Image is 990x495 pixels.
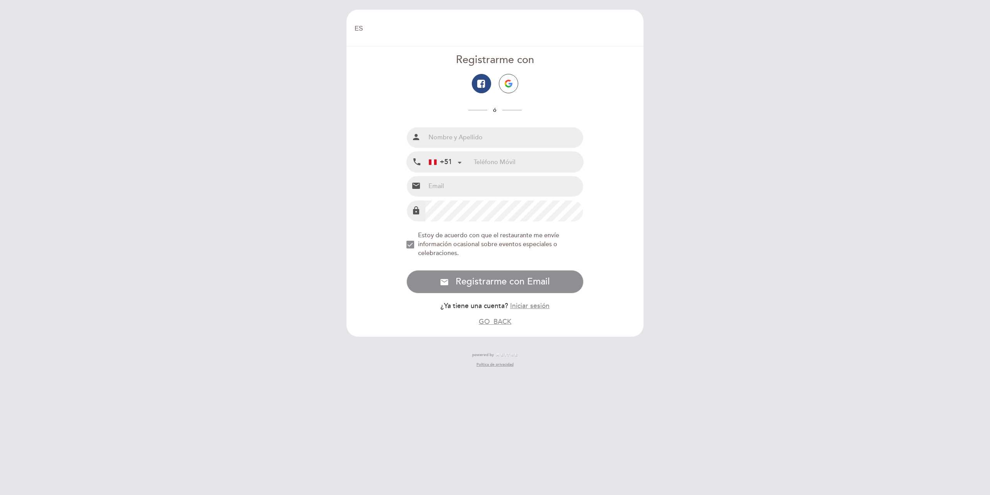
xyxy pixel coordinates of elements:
[474,152,583,172] input: Teléfono Móvil
[425,127,584,148] input: Nombre y Apellido
[406,53,584,68] div: Registrarme con
[487,107,502,113] span: ó
[406,270,584,293] button: email Registrarme con Email
[412,157,422,167] i: local_phone
[426,152,464,172] div: Peru (Perú): +51
[440,302,508,310] span: ¿Ya tiene una cuenta?
[411,132,421,142] i: person
[476,362,514,367] a: Política de privacidad
[406,231,584,258] md-checkbox: NEW_MODAL_AGREE_RESTAURANT_SEND_OCCASIONAL_INFO
[496,353,518,357] img: MEITRE
[411,181,421,190] i: email
[429,157,452,167] div: +51
[505,80,512,87] img: icon-google.png
[411,206,421,215] i: lock
[510,301,550,311] button: Iniciar sesión
[472,352,494,358] span: powered by
[472,352,518,358] a: powered by
[440,277,449,287] i: email
[418,231,559,257] span: Estoy de acuerdo con que el restaurante me envíe información ocasional sobre eventos especiales o...
[479,317,511,327] button: GO_BACK
[456,276,550,287] span: Registrarme con Email
[425,176,584,197] input: Email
